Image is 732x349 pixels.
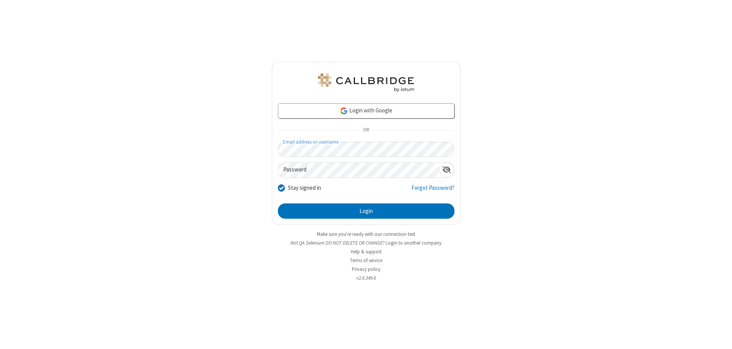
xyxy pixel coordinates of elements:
li: v2.6.349.6 [272,274,461,282]
a: Terms of service [350,257,382,264]
input: Email address or username [278,142,454,157]
a: Make sure you're ready with our connection test [317,231,415,237]
a: Login with Google [278,103,454,118]
span: OR [360,125,372,136]
a: Help & support [351,248,382,255]
img: google-icon.png [340,107,348,115]
button: Login to another company [385,239,441,247]
img: QA Selenium DO NOT DELETE OR CHANGE [316,74,416,92]
a: Privacy policy [352,266,380,272]
a: Forgot Password? [411,184,454,198]
button: Login [278,203,454,219]
div: Show password [439,163,454,177]
input: Password [278,163,439,178]
label: Stay signed in [288,184,321,192]
li: Not QA Selenium DO NOT DELETE OR CHANGE? [272,239,461,247]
